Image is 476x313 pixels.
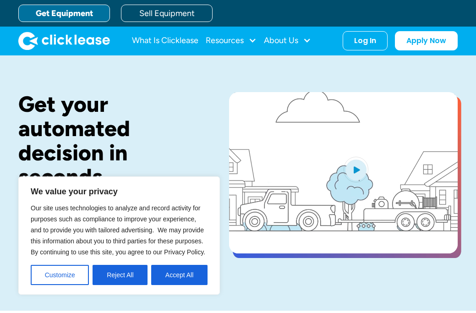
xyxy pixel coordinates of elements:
[18,5,110,22] a: Get Equipment
[18,32,110,50] img: Clicklease logo
[31,186,208,197] p: We value your privacy
[93,265,148,285] button: Reject All
[18,176,220,295] div: We value your privacy
[31,204,205,256] span: Our site uses technologies to analyze and record activity for purposes such as compliance to impr...
[18,32,110,50] a: home
[354,36,376,45] div: Log In
[206,32,257,50] div: Resources
[18,92,200,189] h1: Get your automated decision in seconds.
[229,92,458,253] a: open lightbox
[31,265,89,285] button: Customize
[395,31,458,50] a: Apply Now
[344,157,368,182] img: Blue play button logo on a light blue circular background
[264,32,311,50] div: About Us
[121,5,213,22] a: Sell Equipment
[151,265,208,285] button: Accept All
[132,32,198,50] a: What Is Clicklease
